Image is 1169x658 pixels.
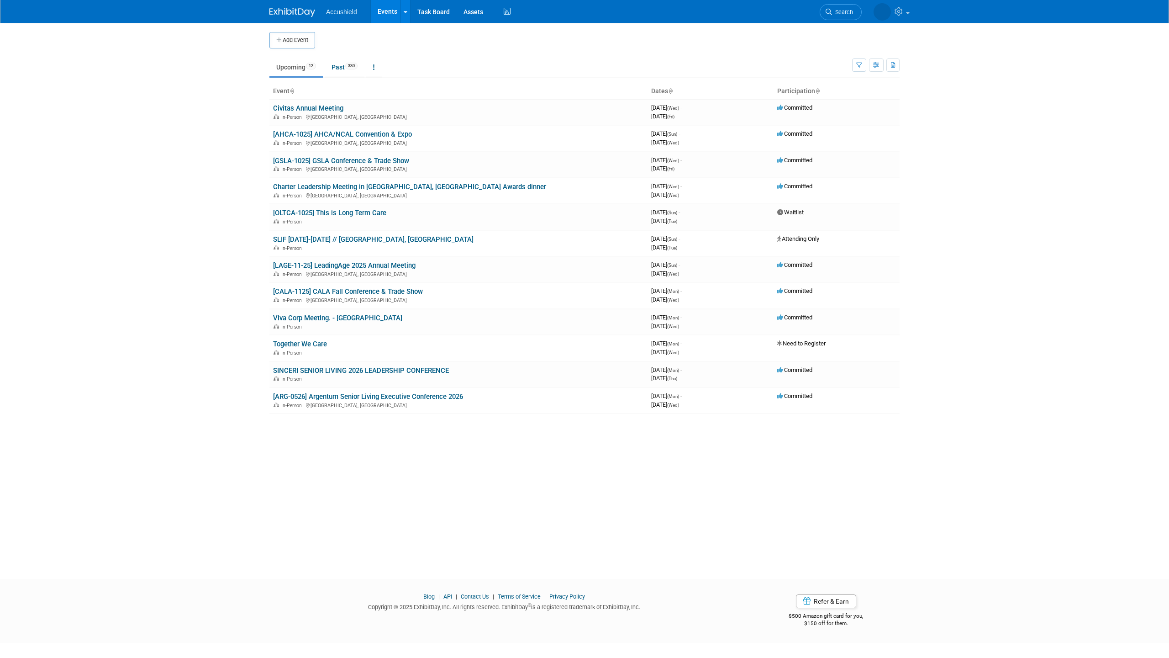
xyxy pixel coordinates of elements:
[274,324,279,329] img: In-Person Event
[273,183,546,191] a: Charter Leadership Meeting in [GEOGRAPHIC_DATA], [GEOGRAPHIC_DATA] Awards dinner
[461,593,489,600] a: Contact Us
[326,8,357,16] span: Accushield
[274,114,279,119] img: In-Person Event
[679,130,680,137] span: -
[281,193,305,199] span: In-Person
[667,245,677,250] span: (Tue)
[679,235,680,242] span: -
[648,84,774,99] th: Dates
[281,376,305,382] span: In-Person
[680,104,682,111] span: -
[667,132,677,137] span: (Sun)
[651,104,682,111] span: [DATE]
[345,63,358,69] span: 330
[274,166,279,171] img: In-Person Event
[274,403,279,407] img: In-Person Event
[651,375,677,382] span: [DATE]
[680,314,682,321] span: -
[667,219,677,224] span: (Tue)
[651,296,679,303] span: [DATE]
[269,32,315,48] button: Add Event
[490,593,496,600] span: |
[651,366,682,373] span: [DATE]
[273,314,402,322] a: Viva Corp Meeting. - [GEOGRAPHIC_DATA]
[651,261,680,268] span: [DATE]
[651,183,682,190] span: [DATE]
[528,603,531,608] sup: ®
[667,237,677,242] span: (Sun)
[273,393,463,401] a: [ARG-0526] Argentum Senior Living Executive Conference 2026
[281,245,305,251] span: In-Person
[667,324,679,329] span: (Wed)
[273,209,386,217] a: [OLTCA-1025] This is Long Term Care
[680,393,682,399] span: -
[777,183,812,190] span: Committed
[651,401,679,408] span: [DATE]
[667,289,679,294] span: (Mon)
[651,191,679,198] span: [DATE]
[325,58,364,76] a: Past330
[290,87,294,95] a: Sort by Event Name
[777,287,812,294] span: Committed
[651,393,682,399] span: [DATE]
[281,114,305,120] span: In-Person
[680,366,682,373] span: -
[273,401,644,409] div: [GEOGRAPHIC_DATA], [GEOGRAPHIC_DATA]
[281,403,305,409] span: In-Person
[281,324,305,330] span: In-Person
[274,140,279,145] img: In-Person Event
[273,165,644,172] div: [GEOGRAPHIC_DATA], [GEOGRAPHIC_DATA]
[667,184,679,189] span: (Wed)
[651,340,682,347] span: [DATE]
[777,104,812,111] span: Committed
[651,113,674,120] span: [DATE]
[651,323,679,329] span: [DATE]
[273,366,449,375] a: SINCERI SENIOR LIVING 2026 LEADERSHIP CONFERENCE
[274,245,279,250] img: In-Person Event
[269,601,739,611] div: Copyright © 2025 ExhibitDay, Inc. All rights reserved. ExhibitDay is a registered trademark of Ex...
[667,368,679,373] span: (Mon)
[274,350,279,355] img: In-Person Event
[269,8,315,17] img: ExhibitDay
[274,297,279,302] img: In-Person Event
[815,87,820,95] a: Sort by Participation Type
[667,193,679,198] span: (Wed)
[273,261,416,270] a: [LAGE-11-25] LeadingAge 2025 Annual Meeting
[273,113,644,120] div: [GEOGRAPHIC_DATA], [GEOGRAPHIC_DATA]
[306,63,316,69] span: 12
[651,244,677,251] span: [DATE]
[777,366,812,373] span: Committed
[651,139,679,146] span: [DATE]
[281,350,305,356] span: In-Person
[667,210,677,215] span: (Sun)
[651,270,679,277] span: [DATE]
[679,261,680,268] span: -
[667,158,679,163] span: (Wed)
[777,261,812,268] span: Committed
[273,287,423,296] a: [CALA-1125] CALA Fall Conference & Trade Show
[651,157,682,164] span: [DATE]
[777,314,812,321] span: Committed
[274,271,279,276] img: In-Person Event
[777,157,812,164] span: Committed
[273,157,409,165] a: [GSLA-1025] GSLA Conference & Trade Show
[874,3,891,21] img: Josh Harris
[680,340,682,347] span: -
[667,114,674,119] span: (Fri)
[274,219,279,223] img: In-Person Event
[667,106,679,111] span: (Wed)
[667,394,679,399] span: (Mon)
[832,9,853,16] span: Search
[777,130,812,137] span: Committed
[651,209,680,216] span: [DATE]
[651,235,680,242] span: [DATE]
[281,219,305,225] span: In-Person
[820,4,862,20] a: Search
[667,315,679,320] span: (Mon)
[281,140,305,146] span: In-Person
[651,314,682,321] span: [DATE]
[651,287,682,294] span: [DATE]
[667,350,679,355] span: (Wed)
[273,191,644,199] div: [GEOGRAPHIC_DATA], [GEOGRAPHIC_DATA]
[679,209,680,216] span: -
